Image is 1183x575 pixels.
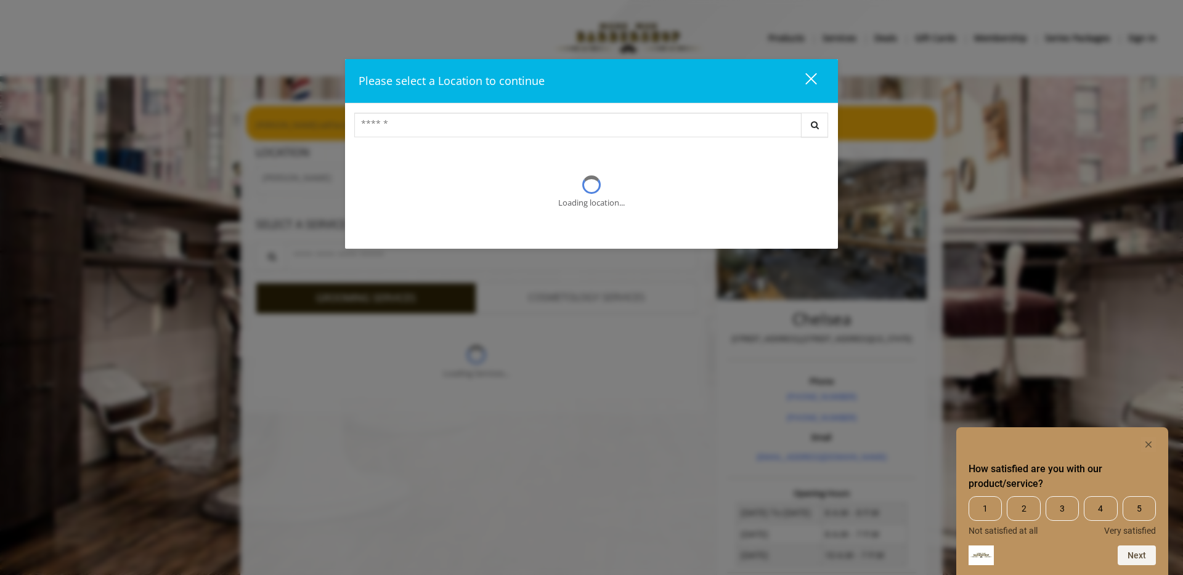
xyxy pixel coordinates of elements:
span: 3 [1046,496,1079,521]
span: Not satisfied at all [969,526,1038,536]
div: Loading location... [558,196,625,209]
h2: How satisfied are you with our product/service? Select an option from 1 to 5, with 1 being Not sa... [969,462,1156,491]
span: Very satisfied [1104,526,1156,536]
span: 5 [1123,496,1156,521]
span: Please select a Location to continue [359,73,545,88]
button: close dialog [783,68,824,94]
div: How satisfied are you with our product/service? Select an option from 1 to 5, with 1 being Not sa... [969,437,1156,565]
div: Center Select [354,113,829,143]
span: 1 [969,496,1002,521]
input: Search Center [354,113,802,137]
span: 4 [1084,496,1117,521]
i: Search button [808,121,822,129]
button: Hide survey [1141,437,1156,452]
span: 2 [1007,496,1040,521]
div: How satisfied are you with our product/service? Select an option from 1 to 5, with 1 being Not sa... [969,496,1156,536]
button: Next question [1118,545,1156,565]
div: close dialog [791,72,816,90]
